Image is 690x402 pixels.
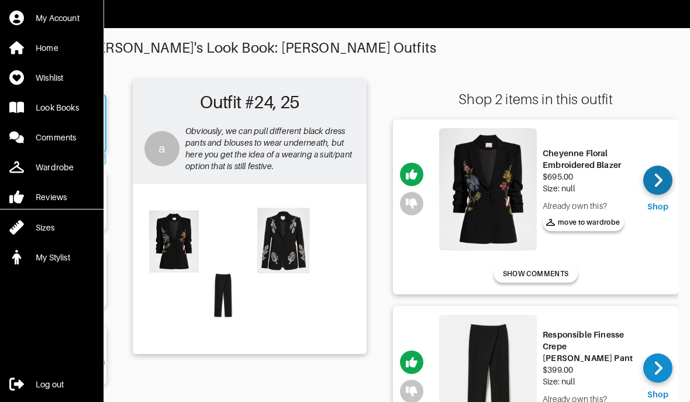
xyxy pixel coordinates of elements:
[139,190,361,346] img: Outfit Outfit #24, 25
[543,147,634,171] div: Cheyenne Floral Embroidered Blazer
[36,252,70,263] div: My Stylist
[36,42,58,54] div: Home
[36,222,54,233] div: Sizes
[36,132,76,143] div: Comments
[36,162,74,173] div: Wardrobe
[543,214,624,231] button: move to wardrobe
[36,191,67,203] div: Reviews
[36,102,79,114] div: Look Books
[543,329,634,364] div: Responsible Finesse Crepe [PERSON_NAME] Pant
[439,128,537,250] img: Cheyenne Floral Embroidered Blazer
[48,40,588,56] div: Shop [PERSON_NAME]'s Look Book: [PERSON_NAME] Outfits
[503,269,568,279] span: SHOW COMMENTS
[647,389,668,400] div: Shop
[139,85,361,119] h2: Outfit #24, 25
[543,200,634,212] div: Already own this?
[36,379,64,390] div: Log out
[543,171,634,183] div: $695.00
[643,353,672,400] a: Shop
[647,201,668,212] div: Shop
[543,376,634,387] div: Size: null
[393,91,678,108] div: Shop 2 items in this outfit
[36,12,80,24] div: My Account
[543,183,634,194] div: Size: null
[144,131,180,166] div: a
[643,166,672,212] a: Shop
[494,265,578,283] button: SHOW COMMENTS
[185,125,355,172] p: Obviously, we can pull different black dress pants and blouses to wear underneath, but here you g...
[36,72,63,84] div: Wishlist
[543,364,634,376] div: $399.00
[546,217,620,228] span: move to wardrobe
